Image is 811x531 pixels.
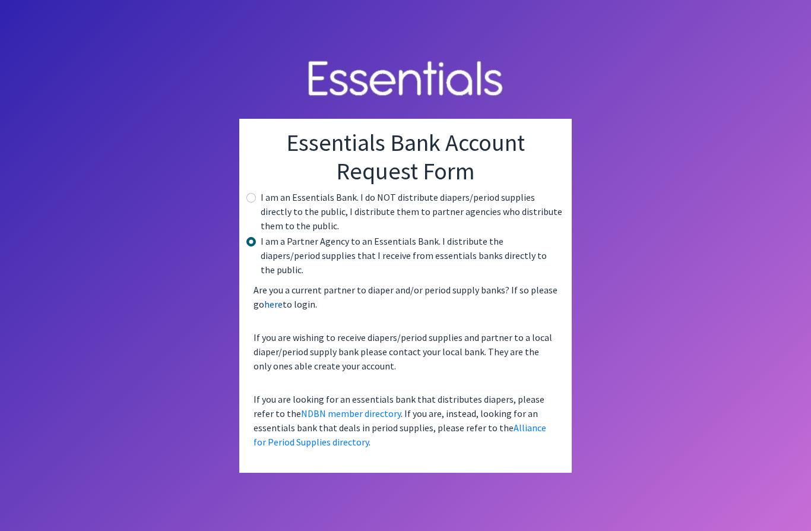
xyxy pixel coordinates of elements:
[261,190,562,233] label: I am an Essentials Bank. I do NOT distribute diapers/period supplies directly to the public, I di...
[264,298,283,310] a: here
[261,234,562,277] label: I am a Partner Agency to an Essentials Bank. I distribute the diapers/period supplies that I rece...
[249,128,562,185] h1: Essentials Bank Account Request Form
[299,49,512,110] img: Human Essentials
[301,407,401,419] a: NDBN member directory
[249,278,562,316] p: Are you a current partner to diaper and/or period supply banks? If so please go to login.
[249,325,562,378] p: If you are wishing to receive diapers/period supplies and partner to a local diaper/period supply...
[254,422,546,448] a: Alliance for Period Supplies directory
[249,387,562,454] p: If you are looking for an essentials bank that distributes diapers, please refer to the . If you ...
